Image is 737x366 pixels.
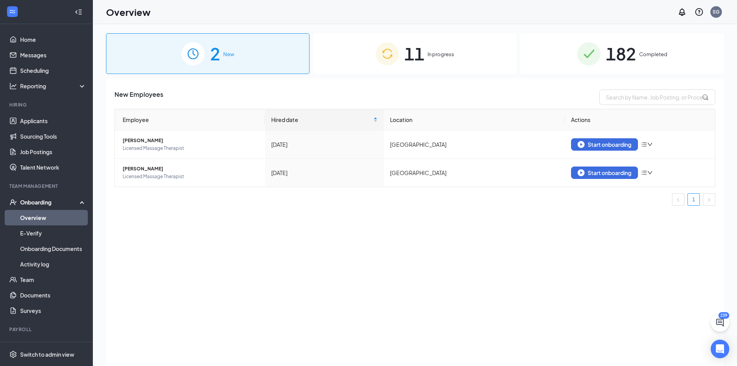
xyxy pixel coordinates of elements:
[718,312,729,319] div: 239
[384,159,565,187] td: [GEOGRAPHIC_DATA]
[9,101,85,108] div: Hiring
[20,113,86,129] a: Applicants
[75,8,82,16] svg: Collapse
[711,340,729,358] div: Open Intercom Messenger
[703,193,715,206] li: Next Page
[687,193,700,206] li: 1
[20,351,74,358] div: Switch to admin view
[641,170,647,176] span: bars
[715,318,725,327] svg: ChatActive
[123,144,259,152] span: Licensed Massage Therapist
[688,194,699,205] a: 1
[20,144,86,160] a: Job Postings
[672,193,684,206] li: Previous Page
[707,198,711,202] span: right
[271,115,372,124] span: Hired date
[20,47,86,63] a: Messages
[123,173,259,180] span: Licensed Massage Therapist
[578,169,631,176] div: Start onboarding
[20,338,86,353] a: PayrollCrown
[20,287,86,303] a: Documents
[9,198,17,206] svg: UserCheck
[20,129,86,144] a: Sourcing Tools
[20,256,86,272] a: Activity log
[578,141,631,148] div: Start onboarding
[20,63,86,78] a: Scheduling
[20,32,86,47] a: Home
[123,137,259,144] span: [PERSON_NAME]
[20,225,86,241] a: E-Verify
[20,272,86,287] a: Team
[565,109,715,131] th: Actions
[694,7,704,17] svg: QuestionInfo
[271,168,378,177] div: [DATE]
[20,160,86,175] a: Talent Network
[384,109,565,131] th: Location
[571,167,638,179] button: Start onboarding
[571,138,638,151] button: Start onboarding
[677,7,687,17] svg: Notifications
[384,131,565,159] td: [GEOGRAPHIC_DATA]
[606,40,636,67] span: 182
[20,82,87,90] div: Reporting
[123,165,259,173] span: [PERSON_NAME]
[647,142,653,147] span: down
[703,193,715,206] button: right
[639,50,667,58] span: Completed
[9,82,17,90] svg: Analysis
[9,183,85,189] div: Team Management
[427,50,454,58] span: In progress
[713,9,720,15] div: SG
[641,141,647,148] span: bars
[106,5,150,19] h1: Overview
[9,326,85,333] div: Payroll
[9,351,17,358] svg: Settings
[711,313,729,332] button: ChatActive
[115,89,163,105] span: New Employees
[9,8,16,15] svg: WorkstreamLogo
[210,40,220,67] span: 2
[672,193,684,206] button: left
[115,109,265,131] th: Employee
[20,198,80,206] div: Onboarding
[599,89,715,105] input: Search by Name, Job Posting, or Process
[676,198,681,202] span: left
[223,50,234,58] span: New
[20,241,86,256] a: Onboarding Documents
[271,140,378,149] div: [DATE]
[647,170,653,175] span: down
[404,40,424,67] span: 11
[20,210,86,225] a: Overview
[20,303,86,318] a: Surveys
